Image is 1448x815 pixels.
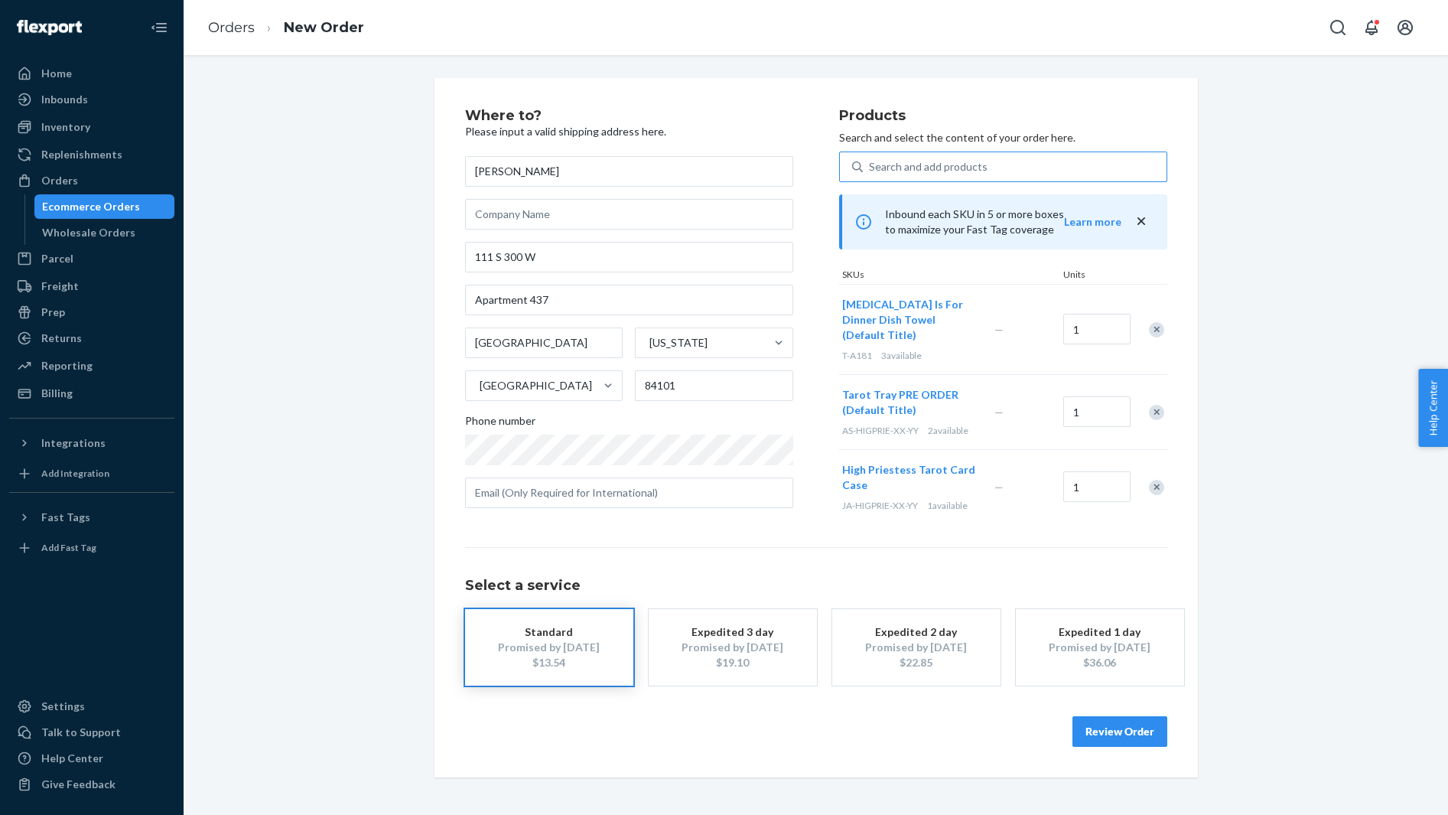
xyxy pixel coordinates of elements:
[488,655,610,670] div: $13.54
[839,109,1167,124] h2: Products
[842,462,976,493] button: High Priestess Tarot Card Case
[41,699,85,714] div: Settings
[672,624,794,640] div: Expedited 3 day
[41,510,90,525] div: Fast Tags
[41,251,73,266] div: Parcel
[42,199,140,214] div: Ecommerce Orders
[928,425,968,436] span: 2 available
[842,425,919,436] span: AS-HIGPRIE-XX-YY
[41,92,88,107] div: Inbounds
[41,386,73,401] div: Billing
[842,350,872,361] span: T-A181
[649,609,817,686] button: Expedited 3 dayPromised by [DATE]$19.10
[9,115,174,139] a: Inventory
[9,694,174,719] a: Settings
[41,751,103,766] div: Help Center
[672,640,794,655] div: Promised by [DATE]
[842,297,976,343] button: [MEDICAL_DATA] Is For Dinner Dish Towel (Default Title)
[839,194,1167,249] div: Inbound each SKU in 5 or more boxes to maximize your Fast Tag coverage
[41,777,116,792] div: Give Feedback
[649,335,708,350] div: [US_STATE]
[648,335,649,350] input: [US_STATE]
[41,173,78,188] div: Orders
[465,413,535,435] span: Phone number
[478,378,480,393] input: [GEOGRAPHIC_DATA]
[994,406,1004,419] span: —
[1039,640,1161,655] div: Promised by [DATE]
[41,331,82,346] div: Returns
[9,246,174,271] a: Parcel
[488,640,610,655] div: Promised by [DATE]
[842,298,963,341] span: [MEDICAL_DATA] Is For Dinner Dish Towel (Default Title)
[881,350,922,361] span: 3 available
[465,156,793,187] input: First & Last Name
[9,354,174,378] a: Reporting
[842,387,976,418] button: Tarot Tray PRE ORDER (Default Title)
[1016,609,1184,686] button: Expedited 1 dayPromised by [DATE]$36.06
[9,505,174,530] button: Fast Tags
[465,109,793,124] h2: Where to?
[41,305,65,320] div: Prep
[41,66,72,81] div: Home
[465,328,623,358] input: City
[1323,12,1353,43] button: Open Search Box
[994,481,1004,494] span: —
[1418,369,1448,447] span: Help Center
[927,500,968,511] span: 1 available
[832,609,1001,686] button: Expedited 2 dayPromised by [DATE]$22.85
[1039,655,1161,670] div: $36.06
[1072,716,1167,747] button: Review Order
[1149,405,1164,420] div: Remove Item
[41,725,121,740] div: Talk to Support
[842,500,918,511] span: JA-HIGPRIE-XX-YY
[9,61,174,86] a: Home
[1149,322,1164,337] div: Remove Item
[9,720,174,745] button: Talk to Support
[9,87,174,112] a: Inbounds
[855,655,978,670] div: $22.85
[839,268,1060,284] div: SKUs
[855,624,978,640] div: Expedited 2 day
[9,142,174,167] a: Replenishments
[9,431,174,455] button: Integrations
[465,285,793,315] input: Street Address 2 (Optional)
[994,323,1004,336] span: —
[9,274,174,298] a: Freight
[1390,12,1420,43] button: Open account menu
[9,326,174,350] a: Returns
[842,463,975,491] span: High Priestess Tarot Card Case
[144,12,174,43] button: Close Navigation
[42,225,135,240] div: Wholesale Orders
[1063,396,1131,427] input: Quantity
[465,609,633,686] button: StandardPromised by [DATE]$13.54
[208,19,255,36] a: Orders
[41,279,79,294] div: Freight
[1134,214,1149,230] button: close
[284,19,364,36] a: New Order
[855,640,978,655] div: Promised by [DATE]
[41,467,109,480] div: Add Integration
[1356,12,1387,43] button: Open notifications
[9,536,174,560] a: Add Fast Tag
[465,124,793,139] p: Please input a valid shipping address here.
[9,168,174,193] a: Orders
[9,746,174,771] a: Help Center
[635,370,793,401] input: ZIP Code
[34,220,175,245] a: Wholesale Orders
[465,478,793,508] input: Email (Only Required for International)
[672,655,794,670] div: $19.10
[41,358,93,373] div: Reporting
[32,11,87,24] span: Support
[41,435,106,451] div: Integrations
[465,579,1167,594] h1: Select a service
[465,242,793,272] input: Street Address
[1060,268,1129,284] div: Units
[9,300,174,324] a: Prep
[1149,480,1164,495] div: Remove Item
[17,20,82,35] img: Flexport logo
[842,388,958,416] span: Tarot Tray PRE ORDER (Default Title)
[869,159,988,174] div: Search and add products
[41,541,96,554] div: Add Fast Tag
[9,772,174,797] button: Give Feedback
[41,119,90,135] div: Inventory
